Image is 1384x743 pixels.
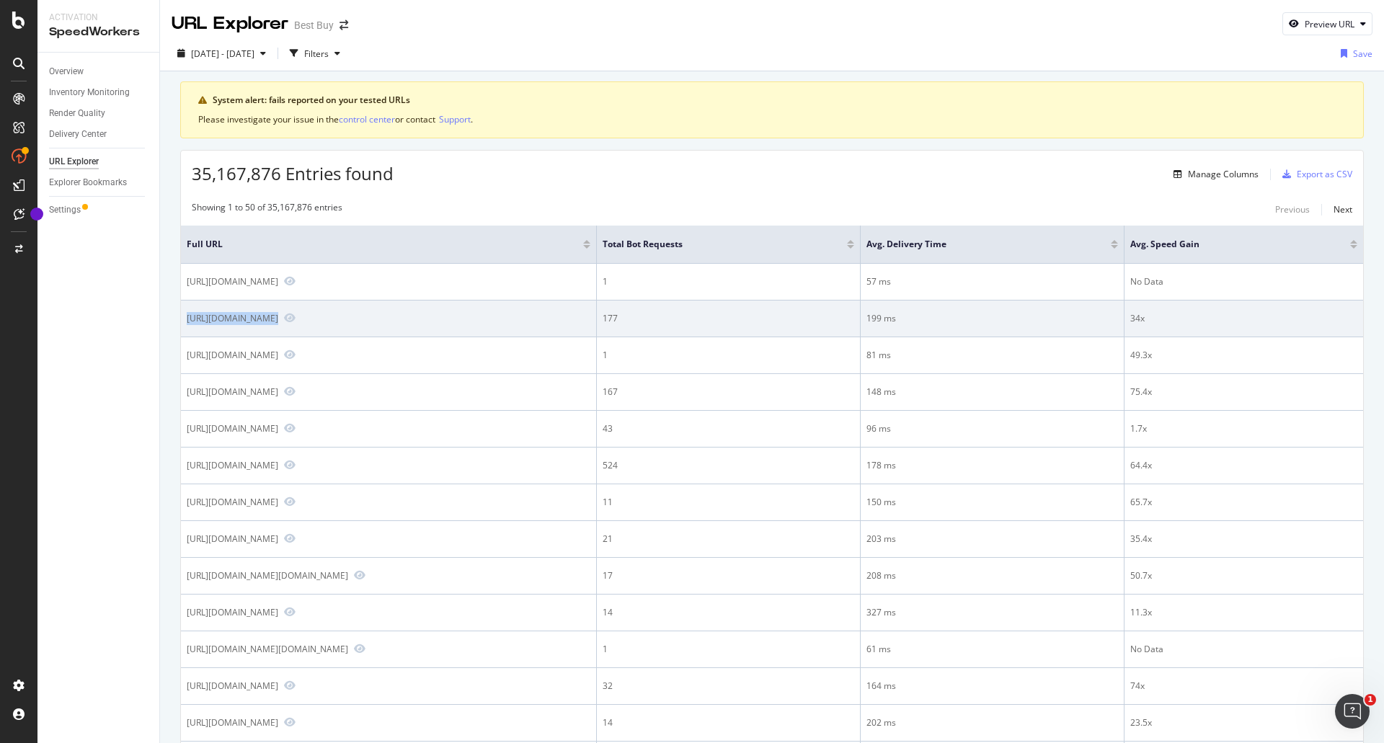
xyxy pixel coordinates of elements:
[187,422,278,435] div: [URL][DOMAIN_NAME]
[866,569,1118,582] div: 208 ms
[866,716,1118,729] div: 202 ms
[49,127,149,142] a: Delivery Center
[1130,275,1357,288] div: No Data
[1130,238,1328,251] span: Avg. Speed Gain
[49,154,149,169] a: URL Explorer
[1188,168,1259,180] div: Manage Columns
[49,85,130,100] div: Inventory Monitoring
[603,275,854,288] div: 1
[1334,201,1352,218] button: Next
[284,423,296,433] a: Preview https://www.bestbuy.com/site/-/6553273.p?cmp=RMX
[284,460,296,470] a: Preview https://www.bestbuy.com/site/thule-aion-travel-backpack-40l-nutria/6547673.p?skuId=6547673
[1334,203,1352,215] div: Next
[49,64,84,79] div: Overview
[1130,422,1357,435] div: 1.7x
[187,312,278,324] div: [URL][DOMAIN_NAME]
[49,154,99,169] div: URL Explorer
[192,201,342,218] div: Showing 1 to 50 of 35,167,876 entries
[1277,163,1352,186] button: Export as CSV
[1130,496,1357,509] div: 65.7x
[191,48,254,60] span: [DATE] - [DATE]
[284,276,296,286] a: Preview https://www.bestbuy.com/site/questions/arboleaf-smart-scale-for-body-weight-and-fat14-bod...
[1130,680,1357,693] div: 74x
[187,238,562,251] span: Full URL
[284,386,296,396] a: Preview https://www.bestbuy.com/site/pit-boss-ultimate-outdoor-gas-5-burner-griddle-black/6494861...
[1282,12,1372,35] button: Preview URL
[866,422,1118,435] div: 96 ms
[284,497,296,507] a: Preview https://www.bestbuy.com/site/fitbit-ace-lte-courtside-active-band-blue/6586035.p?skuId=65...
[49,106,149,121] a: Render Quality
[603,459,854,472] div: 524
[1335,694,1370,729] iframe: Intercom live chat
[30,208,43,221] div: Tooltip anchor
[284,680,296,690] a: Preview https://www.bestbuy.com/site/gran-turismo-5-the-real-driving-simulator-xl-edition-playsta...
[603,349,854,362] div: 1
[187,643,348,655] div: [URL][DOMAIN_NAME][DOMAIN_NAME]
[180,81,1364,138] div: warning banner
[339,113,395,125] div: control center
[866,680,1118,693] div: 164 ms
[49,106,105,121] div: Render Quality
[866,606,1118,619] div: 327 ms
[49,12,148,24] div: Activation
[284,533,296,543] a: Preview https://www.bestbuy.com/site/cobra-microtalk-23-mile-22-channel-frs-gmrs-2-way-radios-pai...
[49,24,148,40] div: SpeedWorkers
[187,386,278,398] div: [URL][DOMAIN_NAME]
[866,459,1118,472] div: 178 ms
[1365,694,1376,706] span: 1
[49,175,149,190] a: Explorer Bookmarks
[339,112,395,126] button: control center
[1130,643,1357,656] div: No Data
[187,680,278,692] div: [URL][DOMAIN_NAME]
[284,313,296,323] a: Preview https://www.bestbuy.com/site/reviews/gigabyte-radeon-rx-9070-xt-gaming-oc-16g-gddr6-pci-e...
[1130,459,1357,472] div: 64.4x
[603,569,854,582] div: 17
[1297,168,1352,180] div: Export as CSV
[172,42,272,65] button: [DATE] - [DATE]
[192,161,394,185] span: 35,167,876 Entries found
[866,386,1118,399] div: 148 ms
[1168,166,1259,183] button: Manage Columns
[1130,349,1357,362] div: 49.3x
[603,680,854,693] div: 32
[49,203,149,218] a: Settings
[866,533,1118,546] div: 203 ms
[1130,533,1357,546] div: 35.4x
[866,275,1118,288] div: 57 ms
[603,238,825,251] span: Total Bot Requests
[1335,42,1372,65] button: Save
[603,386,854,399] div: 167
[213,94,1346,107] div: System alert: fails reported on your tested URLs
[603,716,854,729] div: 14
[198,112,1346,126] div: Please investigate your issue in the or contact .
[304,48,329,60] div: Filters
[1275,201,1310,218] button: Previous
[1130,569,1357,582] div: 50.7x
[172,12,288,36] div: URL Explorer
[187,569,348,582] div: [URL][DOMAIN_NAME][DOMAIN_NAME]
[866,349,1118,362] div: 81 ms
[866,238,1089,251] span: Avg. Delivery Time
[354,570,365,580] a: Preview https://www.bestbuy.com/site/searchpage.jsp?_dyncharset=UTF-8&browsedCategory=pcmcat32100...
[1130,386,1357,399] div: 75.4x
[49,175,127,190] div: Explorer Bookmarks
[1130,606,1357,619] div: 11.3x
[284,717,296,727] a: Preview https://www.bestbuy.com/site/reviews/belkin-snap-shield-case-for-apple-ipad-3rd-generatio...
[1305,18,1354,30] div: Preview URL
[603,312,854,325] div: 177
[294,18,334,32] div: Best Buy
[49,64,149,79] a: Overview
[1130,716,1357,729] div: 23.5x
[439,113,471,125] div: Support
[603,533,854,546] div: 21
[439,112,471,126] button: Support
[603,496,854,509] div: 11
[187,716,278,729] div: [URL][DOMAIN_NAME]
[187,496,278,508] div: [URL][DOMAIN_NAME]
[49,85,149,100] a: Inventory Monitoring
[187,459,278,471] div: [URL][DOMAIN_NAME]
[866,312,1118,325] div: 199 ms
[187,606,278,618] div: [URL][DOMAIN_NAME]
[49,127,107,142] div: Delivery Center
[866,496,1118,509] div: 150 ms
